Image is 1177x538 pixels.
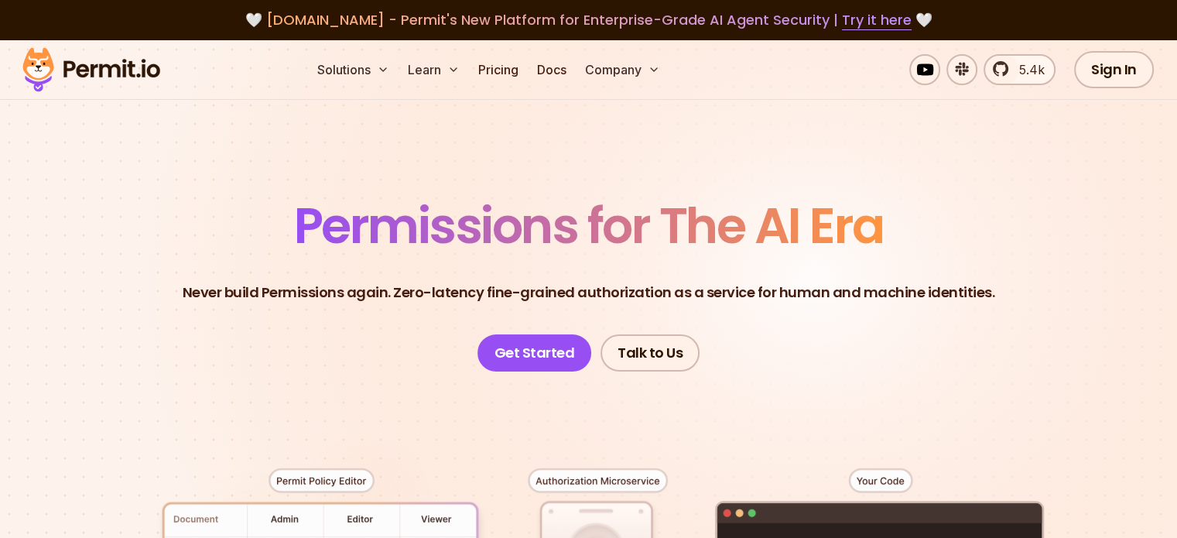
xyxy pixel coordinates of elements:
[1010,60,1045,79] span: 5.4k
[311,54,395,85] button: Solutions
[183,282,995,303] p: Never build Permissions again. Zero-latency fine-grained authorization as a service for human and...
[402,54,466,85] button: Learn
[531,54,573,85] a: Docs
[294,191,884,260] span: Permissions for The AI Era
[477,334,592,372] a: Get Started
[1074,51,1154,88] a: Sign In
[600,334,700,372] a: Talk to Us
[984,54,1056,85] a: 5.4k
[472,54,525,85] a: Pricing
[842,10,912,30] a: Try it here
[37,9,1140,31] div: 🤍 🤍
[15,43,167,96] img: Permit logo
[579,54,666,85] button: Company
[266,10,912,29] span: [DOMAIN_NAME] - Permit's New Platform for Enterprise-Grade AI Agent Security |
